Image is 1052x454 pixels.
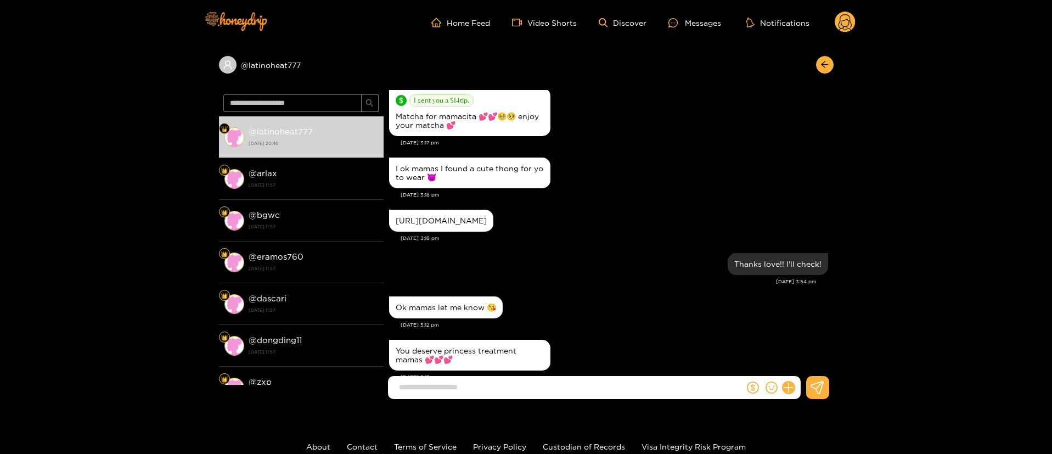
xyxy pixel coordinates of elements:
[347,442,378,451] a: Contact
[249,169,277,178] strong: @ arlax
[389,296,503,318] div: Aug. 26, 5:12 pm
[221,376,228,383] img: Fan Level
[219,56,384,74] div: @latinoheat777
[221,334,228,341] img: Fan Level
[396,303,496,312] div: Ok mamas let me know 😘
[249,335,302,345] strong: @ dongding11
[396,164,544,182] div: I ok mamas I found a cute thong for yo to wear 😈
[747,382,759,394] span: dollar
[766,382,778,394] span: smile
[224,336,244,356] img: conversation
[221,209,228,216] img: Fan Level
[249,264,378,273] strong: [DATE] 11:57
[734,260,822,268] div: Thanks love!! I'll check!
[389,158,550,188] div: Aug. 26, 3:18 pm
[224,169,244,189] img: conversation
[820,60,829,70] span: arrow-left
[389,278,817,285] div: [DATE] 3:54 pm
[396,95,407,106] span: dollar-circle
[221,251,228,257] img: Fan Level
[249,347,378,357] strong: [DATE] 11:57
[512,18,577,27] a: Video Shorts
[396,216,487,225] div: [URL][DOMAIN_NAME]
[396,112,544,130] div: Matcha for mamacita 💕💕🥺🥺 enjoy your matcha 💕
[409,94,474,107] span: I sent you a $ 14 tip.
[224,127,244,147] img: conversation
[401,234,828,242] div: [DATE] 3:18 pm
[401,139,828,147] div: [DATE] 3:17 pm
[249,377,272,386] strong: @ zxp
[249,222,378,232] strong: [DATE] 11:57
[668,16,721,29] div: Messages
[401,373,828,381] div: [DATE] 5:13 pm
[512,18,527,27] span: video-camera
[306,442,330,451] a: About
[249,127,313,136] strong: @ latinoheat777
[365,99,374,108] span: search
[221,167,228,174] img: Fan Level
[224,211,244,231] img: conversation
[599,18,646,27] a: Discover
[249,252,303,261] strong: @ eramos760
[249,305,378,315] strong: [DATE] 11:57
[221,293,228,299] img: Fan Level
[473,442,526,451] a: Privacy Policy
[401,321,828,329] div: [DATE] 5:12 pm
[431,18,447,27] span: home
[361,94,379,112] button: search
[249,138,378,148] strong: [DATE] 20:46
[728,253,828,275] div: Aug. 26, 3:54 pm
[642,442,746,451] a: Visa Integrity Risk Program
[389,88,550,136] div: Aug. 26, 3:17 pm
[431,18,490,27] a: Home Feed
[224,253,244,272] img: conversation
[816,56,834,74] button: arrow-left
[221,126,228,132] img: Fan Level
[224,294,244,314] img: conversation
[743,17,813,28] button: Notifications
[249,210,280,220] strong: @ bgwc
[394,442,457,451] a: Terms of Service
[745,379,761,396] button: dollar
[224,378,244,397] img: conversation
[543,442,625,451] a: Custodian of Records
[389,340,550,371] div: Aug. 26, 5:13 pm
[401,191,828,199] div: [DATE] 3:18 pm
[389,210,493,232] div: Aug. 26, 3:18 pm
[223,60,233,70] span: user
[249,294,286,303] strong: @ dascari
[249,180,378,190] strong: [DATE] 11:57
[396,346,544,364] div: You deserve princess treatment mamas 💕💕💕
